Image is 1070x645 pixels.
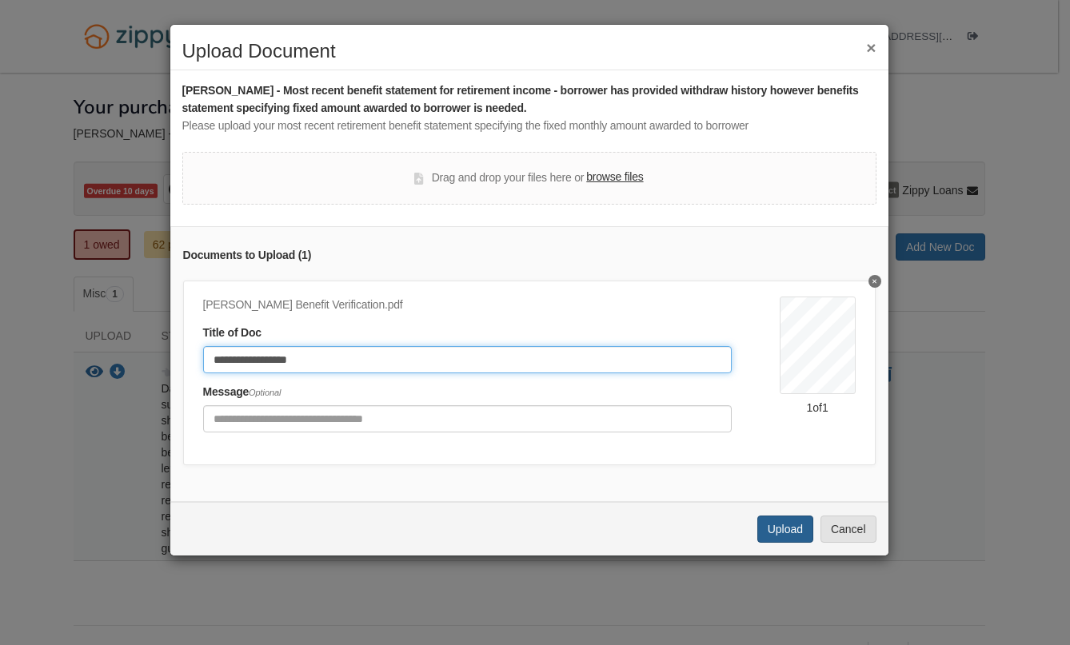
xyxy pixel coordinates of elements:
div: Please upload your most recent retirement benefit statement specifying the fixed monthly amount a... [182,117,876,135]
div: 1 of 1 [780,400,856,416]
label: Title of Doc [203,324,262,342]
input: Include any comments on this document [203,405,732,432]
div: Drag and drop your files here or [414,169,643,188]
button: × [866,39,876,56]
div: [PERSON_NAME] Benefit Verification.pdf [203,297,732,314]
label: Message [203,384,281,401]
input: Document Title [203,346,732,373]
span: Optional [249,388,281,397]
button: Cancel [820,516,876,543]
button: Upload [757,516,813,543]
button: Delete Benefit Statement [868,275,881,288]
h2: Upload Document [182,41,876,62]
div: Documents to Upload ( 1 ) [183,247,876,265]
label: browse files [586,169,643,186]
div: [PERSON_NAME] - Most recent benefit statement for retirement income - borrower has provided withd... [182,82,876,117]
